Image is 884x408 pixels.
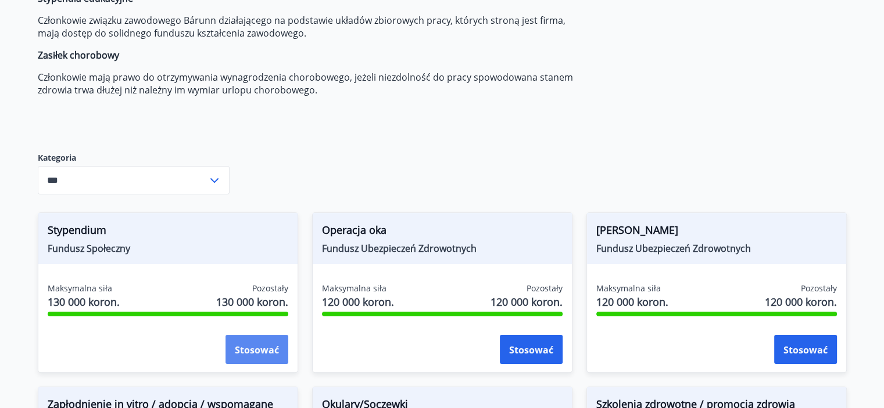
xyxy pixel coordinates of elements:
[491,295,563,309] font: 120 000 koron.
[38,14,566,39] font: Członkowie związku zawodowego Bárunn działającego na podstawie układów zbiorowych pracy, których ...
[801,283,837,294] font: Pozostały
[252,283,288,294] font: Pozostały
[322,295,394,309] font: 120 000 koron.
[783,344,828,356] font: Stosować
[500,335,563,364] button: Stosować
[235,344,279,356] font: Stosować
[596,283,661,294] font: Maksymalna siła
[48,242,130,255] font: Fundusz Społeczny
[596,242,751,255] font: Fundusz Ubezpieczeń Zdrowotnych
[509,344,553,356] font: Stosować
[596,223,678,237] font: [PERSON_NAME]
[226,335,288,364] button: Stosować
[527,283,563,294] font: Pozostały
[322,283,386,294] font: Maksymalna siła
[38,152,76,163] font: Kategoria
[38,71,573,96] font: Członkowie mają prawo do otrzymywania wynagrodzenia chorobowego, jeżeli niezdolność do pracy spow...
[48,223,106,237] font: Stypendium
[774,335,837,364] button: Stosować
[765,295,837,309] font: 120 000 koron.
[48,283,112,294] font: Maksymalna siła
[322,223,386,237] font: Operacja oka
[322,242,477,255] font: Fundusz Ubezpieczeń Zdrowotnych
[216,295,288,309] font: 130 000 koron.
[596,295,668,309] font: 120 000 koron.
[38,49,119,62] font: Zasiłek chorobowy
[48,295,120,309] font: 130 000 koron.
